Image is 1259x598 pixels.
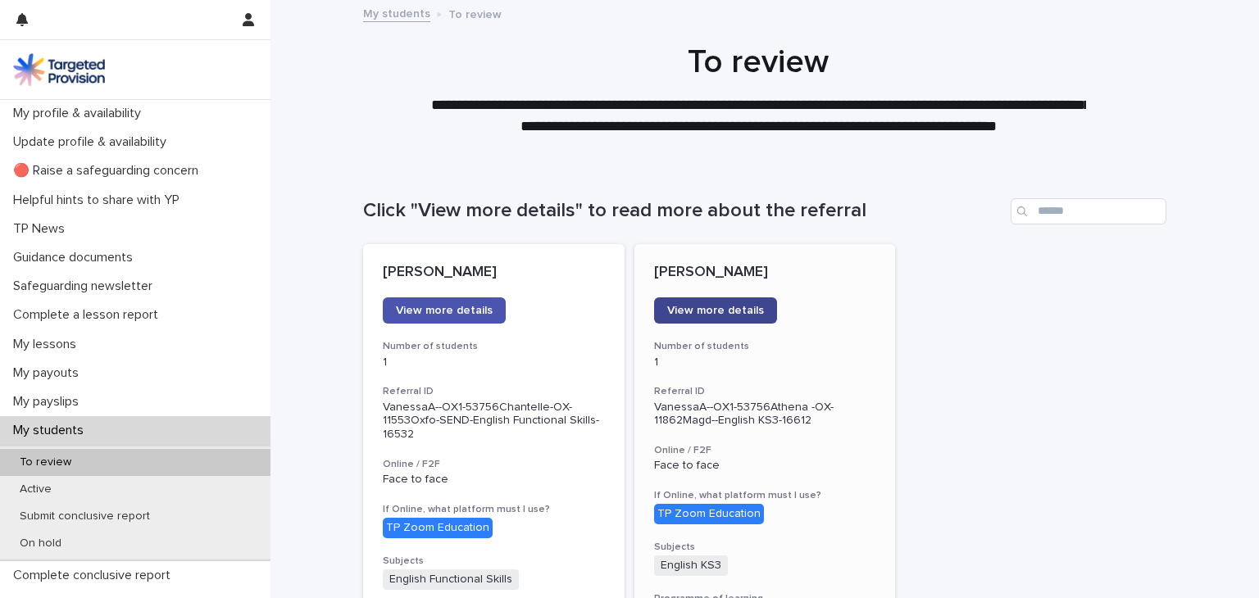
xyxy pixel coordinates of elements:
p: My payouts [7,365,92,381]
p: Guidance documents [7,250,146,265]
h3: Number of students [654,340,876,353]
p: Complete conclusive report [7,568,184,583]
h3: Number of students [383,340,605,353]
img: M5nRWzHhSzIhMunXDL62 [13,53,105,86]
a: View more details [383,297,506,324]
h3: Subjects [654,541,876,554]
h3: Subjects [383,555,605,568]
p: To review [448,4,502,22]
p: 1 [654,356,876,369]
p: Update profile & availability [7,134,180,150]
p: Helpful hints to share with YP [7,193,193,208]
p: My profile & availability [7,106,154,121]
p: Submit conclusive report [7,510,163,523]
p: Complete a lesson report [7,307,171,323]
p: Safeguarding newsletter [7,279,166,294]
p: My lessons [7,337,89,352]
h1: To review [357,43,1160,82]
h3: Online / F2F [654,444,876,457]
input: Search [1011,198,1166,224]
h3: If Online, what platform must I use? [654,489,876,502]
h3: Referral ID [383,385,605,398]
p: Active [7,482,65,496]
span: English KS3 [654,555,728,576]
span: View more details [667,305,764,316]
h1: Click "View more details" to read more about the referral [363,199,1004,223]
p: To review [7,455,84,469]
a: My students [363,3,430,22]
p: My payslips [7,394,92,410]
h3: If Online, what platform must I use? [383,503,605,516]
p: On hold [7,537,75,550]
p: 🔴 Raise a safeguarding concern [7,163,211,179]
p: VanessaA--OX1-53756Athena -OX-11862Magd--English KS3-16612 [654,401,876,428]
p: [PERSON_NAME] [654,264,876,282]
p: TP News [7,221,78,237]
p: [PERSON_NAME] [383,264,605,282]
div: TP Zoom Education [383,518,493,538]
p: VanessaA--OX1-53756Chantelle-OX-11553Oxfo-SEND-English Functional Skills-16532 [383,401,605,442]
p: My students [7,423,97,438]
p: Face to face [654,459,876,473]
div: TP Zoom Education [654,504,764,524]
span: English Functional Skills [383,569,519,590]
p: Face to face [383,473,605,487]
a: View more details [654,297,777,324]
h3: Online / F2F [383,458,605,471]
h3: Referral ID [654,385,876,398]
span: View more details [396,305,493,316]
p: 1 [383,356,605,369]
